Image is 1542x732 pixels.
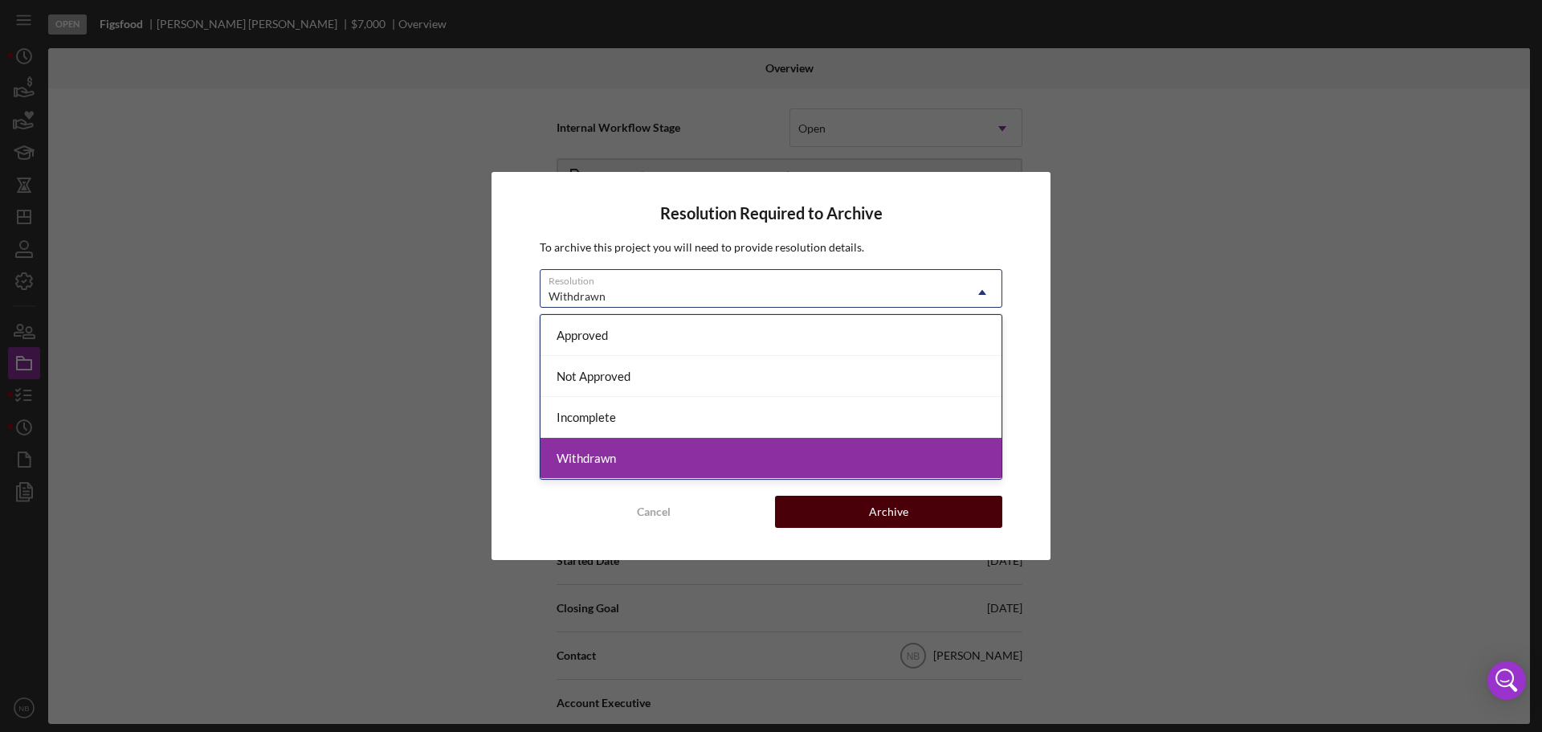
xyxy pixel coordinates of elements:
[549,290,606,303] div: Withdrawn
[637,496,671,528] div: Cancel
[775,496,1002,528] button: Archive
[541,397,1001,438] div: Incomplete
[1487,661,1526,700] div: Open Intercom Messenger
[541,438,1001,479] div: Withdrawn
[540,496,767,528] button: Cancel
[540,239,1002,256] p: To archive this project you will need to provide resolution details.
[540,204,1002,223] h4: Resolution Required to Archive
[541,315,1001,356] div: Approved
[869,496,908,528] div: Archive
[541,356,1001,397] div: Not Approved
